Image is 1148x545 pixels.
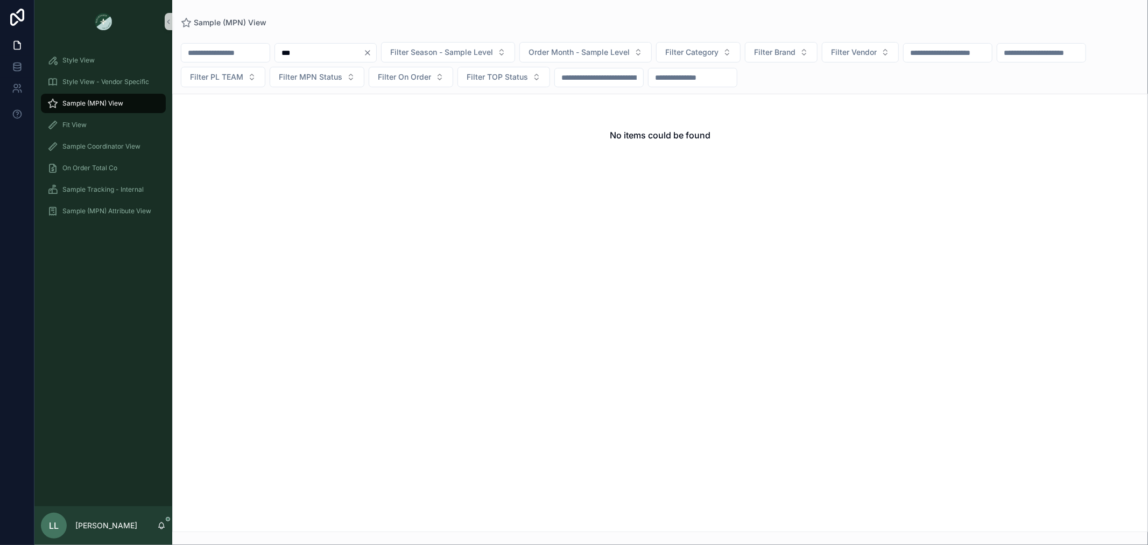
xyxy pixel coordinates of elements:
[62,185,144,194] span: Sample Tracking - Internal
[41,115,166,135] a: Fit View
[62,142,140,151] span: Sample Coordinator View
[62,56,95,65] span: Style View
[34,43,172,235] div: scrollable content
[529,47,630,58] span: Order Month - Sample Level
[745,42,818,62] button: Select Button
[62,207,151,215] span: Sample (MPN) Attribute View
[457,67,550,87] button: Select Button
[519,42,652,62] button: Select Button
[381,42,515,62] button: Select Button
[41,72,166,92] a: Style View - Vendor Specific
[49,519,59,532] span: LL
[41,137,166,156] a: Sample Coordinator View
[75,520,137,531] p: [PERSON_NAME]
[62,99,123,108] span: Sample (MPN) View
[95,13,112,30] img: App logo
[62,121,87,129] span: Fit View
[41,158,166,178] a: On Order Total Co
[270,67,364,87] button: Select Button
[610,129,710,142] h2: No items could be found
[41,201,166,221] a: Sample (MPN) Attribute View
[181,67,265,87] button: Select Button
[194,17,266,28] span: Sample (MPN) View
[831,47,877,58] span: Filter Vendor
[62,78,149,86] span: Style View - Vendor Specific
[754,47,795,58] span: Filter Brand
[467,72,528,82] span: Filter TOP Status
[41,51,166,70] a: Style View
[378,72,431,82] span: Filter On Order
[279,72,342,82] span: Filter MPN Status
[41,180,166,199] a: Sample Tracking - Internal
[665,47,719,58] span: Filter Category
[41,94,166,113] a: Sample (MPN) View
[62,164,117,172] span: On Order Total Co
[390,47,493,58] span: Filter Season - Sample Level
[363,48,376,57] button: Clear
[190,72,243,82] span: Filter PL TEAM
[822,42,899,62] button: Select Button
[369,67,453,87] button: Select Button
[656,42,741,62] button: Select Button
[181,17,266,28] a: Sample (MPN) View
